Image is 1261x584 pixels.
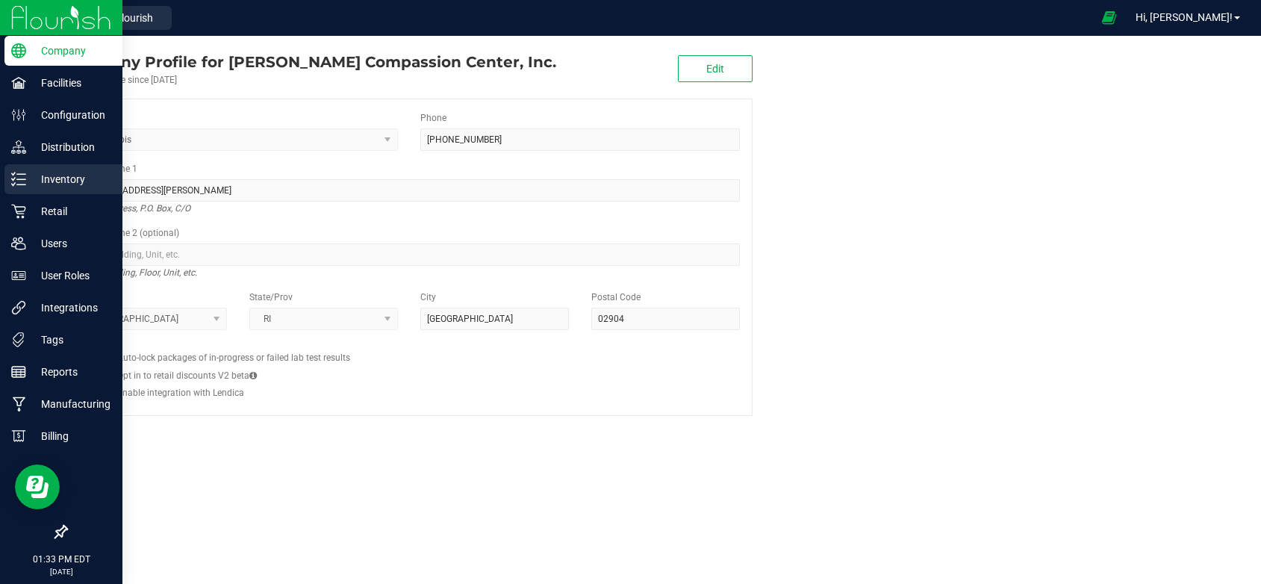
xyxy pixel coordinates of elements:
[11,364,26,379] inline-svg: Reports
[26,74,116,92] p: Facilities
[420,291,436,304] label: City
[117,369,257,382] label: Opt in to retail discounts V2 beta
[26,202,116,220] p: Retail
[26,363,116,381] p: Reports
[26,138,116,156] p: Distribution
[66,73,556,87] div: Account active since [DATE]
[78,226,179,240] label: Address Line 2 (optional)
[11,75,26,90] inline-svg: Facilities
[117,386,244,400] label: Enable integration with Lendica
[11,172,26,187] inline-svg: Inventory
[78,179,740,202] input: Address
[26,170,116,188] p: Inventory
[11,108,26,122] inline-svg: Configuration
[678,55,753,82] button: Edit
[11,429,26,444] inline-svg: Billing
[26,42,116,60] p: Company
[78,341,740,351] h2: Configs
[66,51,556,73] div: Thomas C. Slater Compassion Center, Inc.
[11,236,26,251] inline-svg: Users
[7,566,116,577] p: [DATE]
[11,397,26,411] inline-svg: Manufacturing
[11,300,26,315] inline-svg: Integrations
[591,291,641,304] label: Postal Code
[420,308,569,330] input: City
[249,291,293,304] label: State/Prov
[26,234,116,252] p: Users
[11,43,26,58] inline-svg: Company
[591,308,740,330] input: Postal Code
[26,106,116,124] p: Configuration
[26,427,116,445] p: Billing
[11,332,26,347] inline-svg: Tags
[78,199,190,217] i: Street address, P.O. Box, C/O
[26,395,116,413] p: Manufacturing
[26,331,116,349] p: Tags
[420,111,446,125] label: Phone
[117,351,350,364] label: Auto-lock packages of in-progress or failed lab test results
[1092,3,1126,32] span: Open Ecommerce Menu
[26,299,116,317] p: Integrations
[11,204,26,219] inline-svg: Retail
[26,267,116,285] p: User Roles
[7,553,116,566] p: 01:33 PM EDT
[11,268,26,283] inline-svg: User Roles
[706,63,724,75] span: Edit
[78,264,197,282] i: Suite, Building, Floor, Unit, etc.
[1136,11,1233,23] span: Hi, [PERSON_NAME]!
[420,128,740,151] input: (123) 456-7890
[15,465,60,509] iframe: Resource center
[11,140,26,155] inline-svg: Distribution
[78,243,740,266] input: Suite, Building, Unit, etc.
